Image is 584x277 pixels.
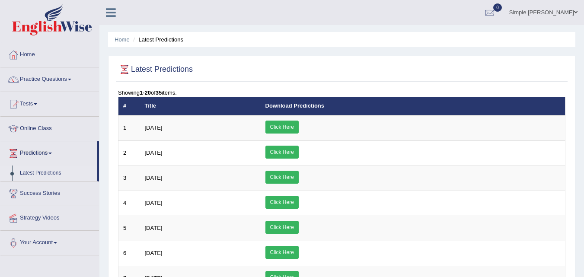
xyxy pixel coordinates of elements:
[265,121,299,134] a: Click Here
[0,67,99,89] a: Practice Questions
[261,97,565,115] th: Download Predictions
[265,221,299,234] a: Click Here
[16,166,97,181] a: Latest Predictions
[118,63,193,76] h2: Latest Predictions
[0,231,99,252] a: Your Account
[118,191,140,216] td: 4
[118,89,565,97] div: Showing of items.
[145,175,163,181] span: [DATE]
[118,166,140,191] td: 3
[131,35,183,44] li: Latest Predictions
[265,196,299,209] a: Click Here
[265,246,299,259] a: Click Here
[145,150,163,156] span: [DATE]
[145,225,163,231] span: [DATE]
[0,141,97,163] a: Predictions
[140,97,261,115] th: Title
[265,146,299,159] a: Click Here
[493,3,502,12] span: 0
[0,43,99,64] a: Home
[0,206,99,228] a: Strategy Videos
[145,200,163,206] span: [DATE]
[118,241,140,266] td: 6
[265,171,299,184] a: Click Here
[118,216,140,241] td: 5
[0,92,99,114] a: Tests
[0,181,99,203] a: Success Stories
[115,36,130,43] a: Home
[0,117,99,138] a: Online Class
[118,140,140,166] td: 2
[118,115,140,141] td: 1
[156,89,162,96] b: 35
[118,97,140,115] th: #
[145,250,163,256] span: [DATE]
[145,124,163,131] span: [DATE]
[140,89,151,96] b: 1-20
